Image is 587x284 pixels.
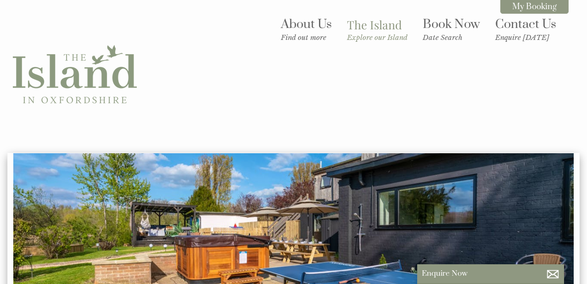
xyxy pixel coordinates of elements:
[347,33,408,42] small: Explore our Island
[281,17,332,42] a: About UsFind out more
[13,13,137,137] img: The Island in Oxfordshire
[422,269,559,278] p: Enquire Now
[495,17,556,42] a: Contact UsEnquire [DATE]
[423,17,480,42] a: Book NowDate Search
[495,33,556,42] small: Enquire [DATE]
[423,33,480,42] small: Date Search
[347,17,408,42] a: The IslandExplore our Island
[281,33,332,42] small: Find out more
